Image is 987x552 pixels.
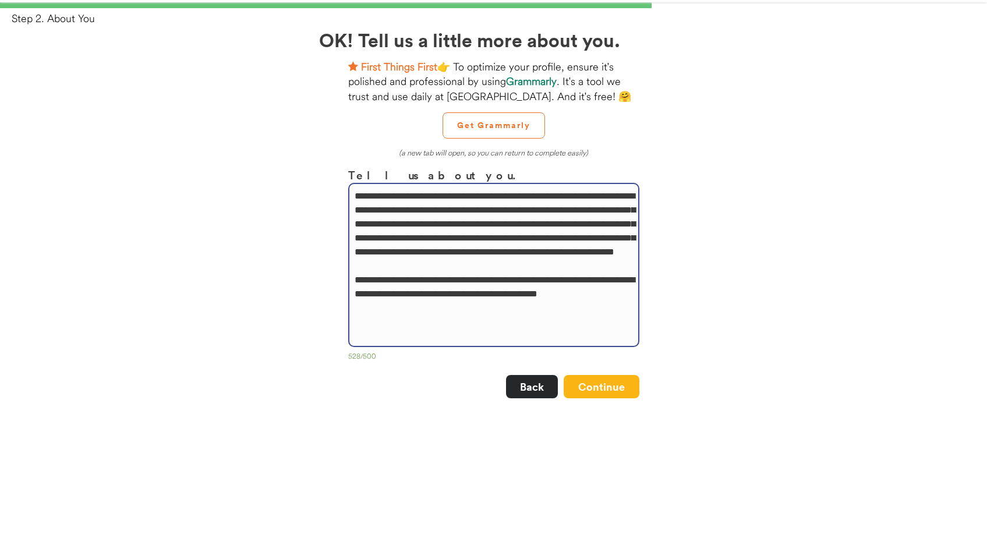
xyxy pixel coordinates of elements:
[506,375,558,398] button: Back
[348,352,639,363] div: 528/500
[348,167,639,183] h3: Tell us about you.
[348,59,639,104] div: 👉 To optimize your profile, ensure it's polished and professional by using . It's a tool we trust...
[399,148,588,157] em: (a new tab will open, so you can return to complete easily)
[319,26,668,54] h2: OK! Tell us a little more about you.
[2,2,985,8] div: 66%
[361,60,437,73] strong: First Things First
[506,75,557,88] strong: Grammarly
[443,112,545,139] button: Get Grammarly
[564,375,639,398] button: Continue
[12,11,987,26] div: Step 2. About You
